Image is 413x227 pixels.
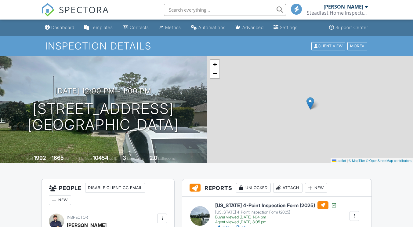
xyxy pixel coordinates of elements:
[130,25,149,30] div: Contacts
[327,22,371,33] a: Support Center
[158,156,176,161] span: bathrooms
[210,69,219,78] a: Zoom out
[123,155,126,161] div: 3
[236,183,271,193] div: Unlocked
[215,220,337,225] div: Agent viewed [DATE] 3:05 pm
[120,22,151,33] a: Contacts
[91,25,113,30] div: Templates
[67,215,88,220] span: Inspector
[41,8,109,21] a: SPECTORA
[215,210,337,215] div: [US_STATE] 4-Point Inspection Form (2025)
[82,22,115,33] a: Templates
[215,215,337,220] div: Buyer viewed [DATE] 1:04 pm
[324,4,363,10] div: [PERSON_NAME]
[164,4,286,16] input: Search everything...
[45,41,368,51] h1: Inspection Details
[27,101,179,133] h1: [STREET_ADDRESS] [GEOGRAPHIC_DATA]
[347,42,367,50] div: More
[242,25,264,30] div: Advanced
[52,155,64,161] div: 1665
[127,156,144,161] span: bedrooms
[306,97,314,110] img: Marker
[51,25,74,30] div: Dashboard
[215,201,337,209] h6: [US_STATE] 4-Point Inspection Form (2025)
[215,201,337,225] a: [US_STATE] 4-Point Inspection Form (2025) [US_STATE] 4-Point Inspection Form (2025) Buyer viewed ...
[150,155,157,161] div: 2.0
[188,22,228,33] a: Automations (Basic)
[79,156,92,161] span: Lot Size
[271,22,300,33] a: Settings
[366,159,411,163] a: © OpenStreetMap contributors
[109,156,117,161] span: sq.ft.
[273,183,303,193] div: Attach
[42,179,174,209] h3: People
[59,3,109,16] span: SPECTORA
[41,3,55,16] img: The Best Home Inspection Software - Spectora
[93,155,108,161] div: 10454
[305,183,327,193] div: New
[307,10,368,16] div: Steadfast Home Inspections llc
[349,159,365,163] a: © MapTiler
[311,42,345,50] div: Client View
[42,22,77,33] a: Dashboard
[26,156,33,161] span: Built
[165,25,181,30] div: Metrics
[335,25,368,30] div: Support Center
[182,179,371,197] h3: Reports
[213,70,217,77] span: −
[332,159,346,163] a: Leaflet
[198,25,226,30] div: Automations
[280,25,298,30] div: Settings
[213,60,217,68] span: +
[49,195,71,205] div: New
[156,22,183,33] a: Metrics
[233,22,266,33] a: Advanced
[210,60,219,69] a: Zoom in
[85,183,145,193] div: Disable Client CC Email
[55,87,151,95] h3: [DATE] 12:00 pm - 1:00 pm
[65,156,73,161] span: sq. ft.
[311,43,347,48] a: Client View
[34,155,46,161] div: 1992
